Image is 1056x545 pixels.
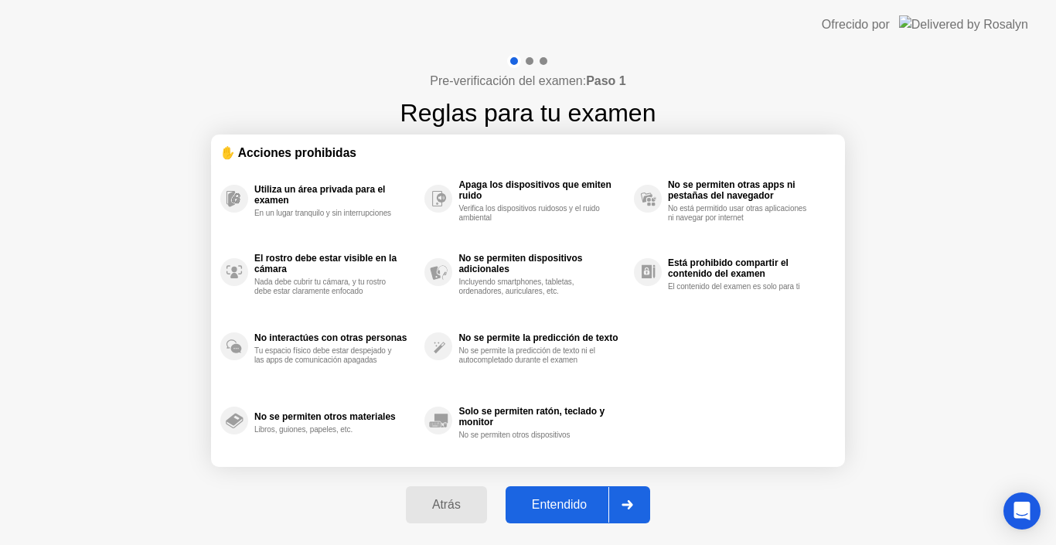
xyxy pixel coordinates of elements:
[506,486,650,523] button: Entendido
[586,74,626,87] b: Paso 1
[458,278,605,296] div: Incluyendo smartphones, tabletas, ordenadores, auriculares, etc.
[458,406,625,427] div: Solo se permiten ratón, teclado y monitor
[430,72,625,90] h4: Pre-verificación del examen:
[254,184,417,206] div: Utiliza un área privada para el examen
[254,411,417,422] div: No se permiten otros materiales
[458,204,605,223] div: Verifica los dispositivos ruidosos y el ruido ambiental
[254,209,400,218] div: En un lugar tranquilo y sin interrupciones
[668,179,828,201] div: No se permiten otras apps ni pestañas del navegador
[458,431,605,440] div: No se permiten otros dispositivos
[458,253,625,274] div: No se permiten dispositivos adicionales
[400,94,656,131] h1: Reglas para tu examen
[458,346,605,365] div: No se permite la predicción de texto ni el autocompletado durante el examen
[510,498,608,512] div: Entendido
[899,15,1028,33] img: Delivered by Rosalyn
[254,253,417,274] div: El rostro debe estar visible en la cámara
[822,15,890,34] div: Ofrecido por
[254,332,417,343] div: No interactúes con otras personas
[220,144,836,162] div: ✋ Acciones prohibidas
[254,346,400,365] div: Tu espacio físico debe estar despejado y las apps de comunicación apagadas
[668,204,814,223] div: No está permitido usar otras aplicaciones ni navegar por internet
[1003,492,1041,530] div: Open Intercom Messenger
[668,282,814,291] div: El contenido del examen es solo para ti
[668,257,828,279] div: Está prohibido compartir el contenido del examen
[410,498,482,512] div: Atrás
[458,332,625,343] div: No se permite la predicción de texto
[254,425,400,434] div: Libros, guiones, papeles, etc.
[406,486,487,523] button: Atrás
[254,278,400,296] div: Nada debe cubrir tu cámara, y tu rostro debe estar claramente enfocado
[458,179,625,201] div: Apaga los dispositivos que emiten ruido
